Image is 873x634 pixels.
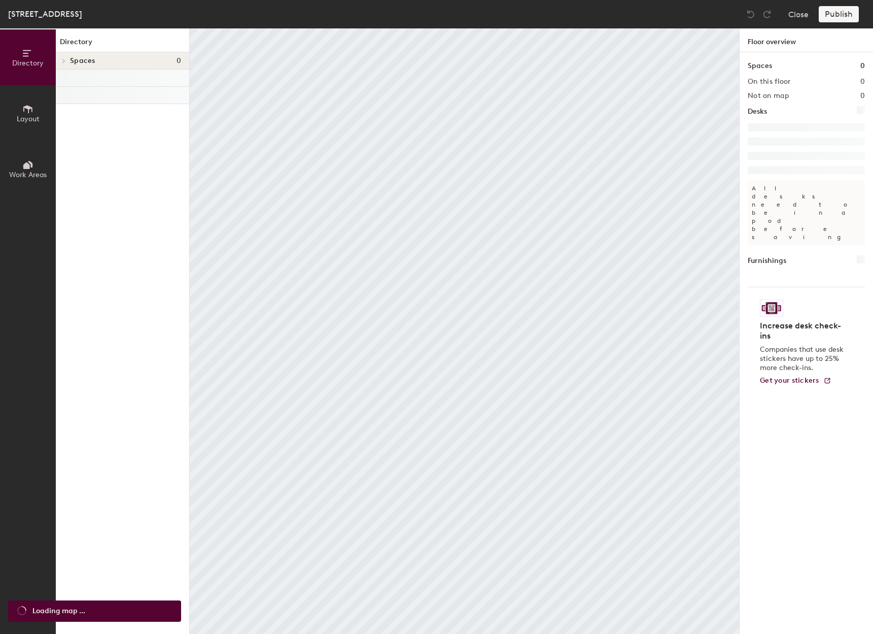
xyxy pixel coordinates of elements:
[760,376,819,385] span: Get your stickers
[748,255,786,266] h1: Furnishings
[860,92,865,100] h2: 0
[748,60,772,72] h1: Spaces
[70,57,95,65] span: Spaces
[740,28,873,52] h1: Floor overview
[788,6,809,22] button: Close
[760,299,783,317] img: Sticker logo
[860,60,865,72] h1: 0
[760,377,831,385] a: Get your stickers
[748,180,865,245] p: All desks need to be in a pod before saving
[190,28,739,634] canvas: Map
[760,321,847,341] h4: Increase desk check-ins
[177,57,181,65] span: 0
[748,92,789,100] h2: Not on map
[17,115,40,123] span: Layout
[760,345,847,373] p: Companies that use desk stickers have up to 25% more check-ins.
[9,171,47,179] span: Work Areas
[12,59,44,68] span: Directory
[762,9,772,19] img: Redo
[860,78,865,86] h2: 0
[748,78,791,86] h2: On this floor
[746,9,756,19] img: Undo
[748,106,767,117] h1: Desks
[8,8,82,20] div: [STREET_ADDRESS]
[56,37,189,52] h1: Directory
[32,606,85,617] span: Loading map ...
